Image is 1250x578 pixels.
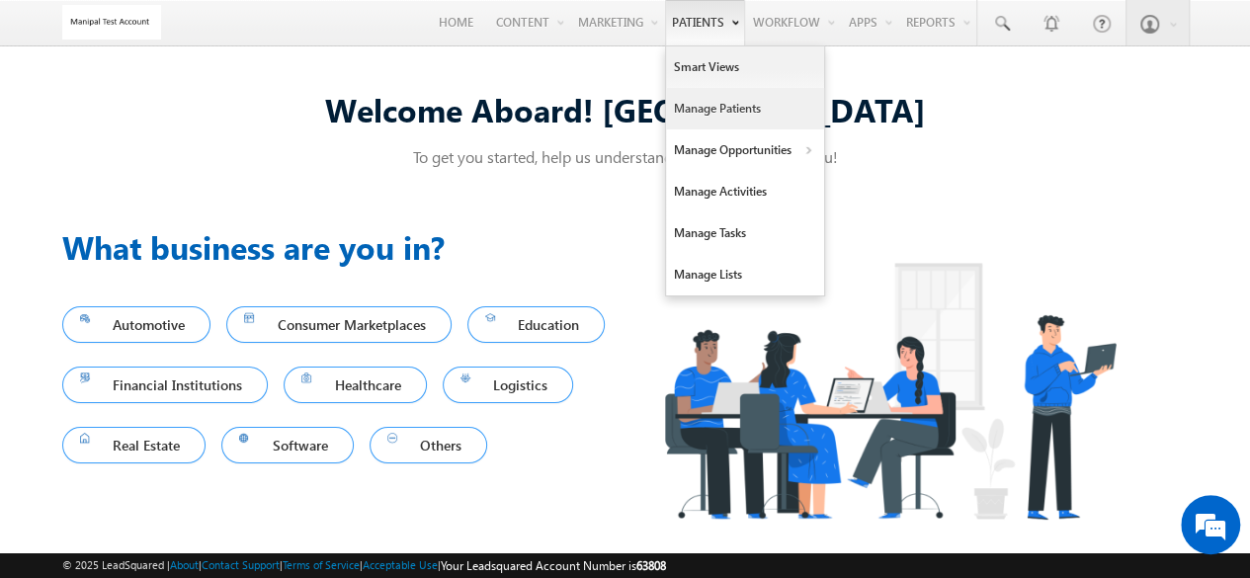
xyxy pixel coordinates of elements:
em: Start Chat [269,445,359,471]
h3: What business are you in? [62,223,625,271]
a: Manage Tasks [666,212,824,254]
img: d_60004797649_company_0_60004797649 [34,104,83,129]
a: Manage Patients [666,88,824,129]
div: Minimize live chat window [324,10,372,57]
span: Healthcare [301,372,409,398]
a: Contact Support [202,558,280,571]
span: 63808 [636,558,666,573]
div: Welcome Aboard! [GEOGRAPHIC_DATA] [62,88,1189,130]
span: © 2025 LeadSquared | | | | | [62,556,666,575]
p: To get you started, help us understand a few things about you! [62,146,1189,167]
img: Custom Logo [62,5,161,40]
span: Your Leadsquared Account Number is [441,558,666,573]
span: Others [387,432,470,458]
a: About [170,558,199,571]
span: Education [485,311,588,338]
a: Acceptable Use [363,558,438,571]
span: Logistics [460,372,556,398]
a: Manage Activities [666,171,824,212]
span: Consumer Marketplaces [244,311,434,338]
span: Financial Institutions [80,372,251,398]
textarea: Type your message and hit 'Enter' [26,183,361,429]
a: Terms of Service [283,558,360,571]
a: Manage Lists [666,254,824,295]
span: Automotive [80,311,194,338]
div: Chat with us now [103,104,332,129]
span: Software [239,432,336,458]
span: Real Estate [80,432,189,458]
a: Smart Views [666,46,824,88]
img: Industry.png [625,223,1153,558]
a: Manage Opportunities [666,129,824,171]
